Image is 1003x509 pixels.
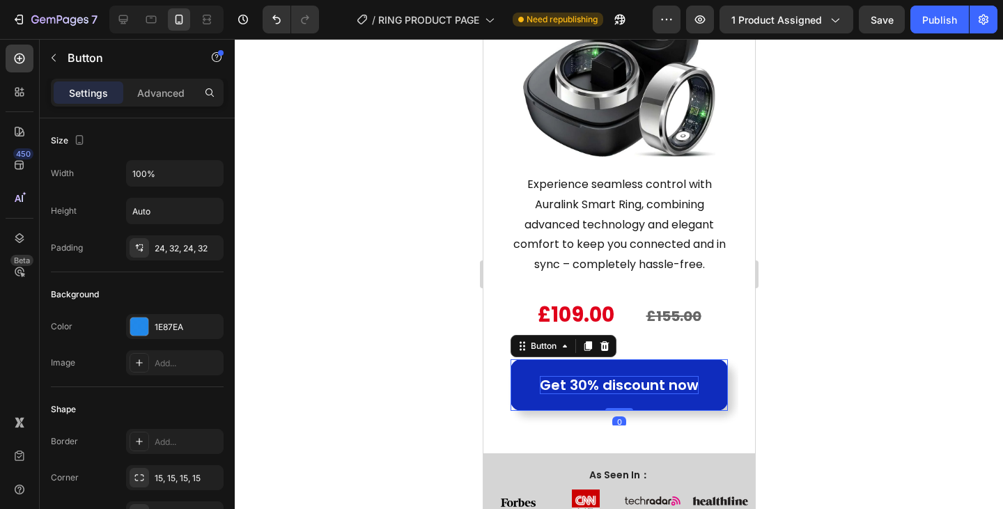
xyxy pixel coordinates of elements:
span: £109.00 [54,262,131,290]
input: Auto [127,198,223,224]
iframe: Design area [483,39,755,509]
div: Add... [155,436,220,448]
div: Padding [51,242,83,254]
div: Height [51,205,77,217]
button: Publish [910,6,969,33]
button: 1 product assigned [720,6,853,33]
div: 15, 15, 15, 15 [155,472,220,485]
p: Advanced [137,86,185,100]
div: 450 [13,148,33,159]
p: Experience seamless control with Auralink Smart Ring, combining advanced technology and elegant c... [29,136,243,236]
img: gempages_580590206961320531-798d016e-6d0a-4636-82e1-075efd523fcc.svg [17,457,52,468]
div: Size [51,132,88,150]
img: gempages_580590206961320531-fc148d17-8be3-4046-9f40-ac98fdcad1d0.jpg [88,451,116,478]
p: 7 [91,11,98,28]
span: RING PRODUCT PAGE [378,13,479,27]
span: / [372,13,375,27]
div: Shape [51,403,76,416]
div: Background [51,288,99,301]
span: Need republishing [527,13,598,26]
button: Save [859,6,905,33]
div: Color [51,320,72,333]
div: Width [51,167,74,180]
div: Beta [10,255,33,266]
img: gempages_580590206961320531-b8da0c69-450e-4e19-9b22-6c8f15ca138c.png [209,457,265,467]
div: Corner [51,471,79,484]
div: 1E87EA [155,321,220,334]
div: Publish [922,13,957,27]
h2: As Seen In： [7,428,265,444]
div: Border [51,435,78,448]
p: Settings [69,86,108,100]
a: Get 30% discount now [27,320,244,372]
s: £155.00 [163,267,218,287]
p: Button [68,49,186,66]
div: 24, 32, 24, 32 [155,242,220,255]
div: Image [51,357,75,369]
input: Auto [127,161,223,186]
div: Button [45,301,76,313]
div: Undo/Redo [263,6,319,33]
img: gempages_580590206961320531-cf24c724-4f4b-4938-ba04-6888077fbde9.png [141,457,197,467]
p: Get 30% discount now [56,337,215,355]
span: 1 product assigned [731,13,822,27]
div: 0 [129,377,143,389]
span: Save [871,14,894,26]
div: Add... [155,357,220,370]
button: 7 [6,6,104,33]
